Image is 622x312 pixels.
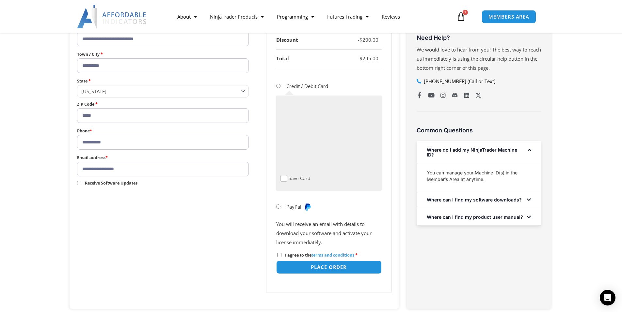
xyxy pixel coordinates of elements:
a: Programming [270,9,321,24]
span: Receive Software Updates [85,180,137,186]
div: Where can I find my software downloads? [417,191,541,208]
a: terms and conditions [311,252,354,258]
span: $ [359,55,362,62]
label: PayPal [286,203,312,210]
input: I agree to theterms and conditions * [277,253,281,257]
label: Save Card [289,175,310,182]
span: [PHONE_NUMBER] (Call or Text) [422,77,495,86]
div: Open Intercom Messenger [600,290,615,305]
label: ZIP Code [77,100,249,108]
span: Arkansas [81,88,239,95]
label: Phone [77,127,249,135]
h3: Common Questions [417,126,541,134]
span: We would love to hear from you! The best way to reach us immediately is using the circular help b... [417,46,541,71]
span: 1 [463,10,468,15]
a: MEMBERS AREA [482,10,536,23]
nav: Menu [171,9,455,24]
a: Reviews [375,9,407,24]
strong: Total [276,55,289,62]
img: PayPal [304,203,311,211]
bdi: 295.00 [359,55,378,62]
a: About [171,9,203,24]
input: Receive Software Updates [77,181,81,185]
a: Futures Trading [321,9,375,24]
iframe: Secure payment input frame [279,99,376,173]
a: Where can I find my product user manual? [427,214,523,220]
button: Place order [276,260,382,274]
div: Where do I add my NinjaTrader Machine ID? [417,141,541,163]
span: State [77,85,249,97]
th: Discount [276,31,333,50]
abbr: required [355,252,358,258]
div: Where do I add my NinjaTrader Machine ID? [417,163,541,191]
div: Where can I find my product user manual? [417,208,541,225]
a: 1 [447,7,475,26]
label: Email address [77,154,249,162]
a: NinjaTrader Products [203,9,270,24]
p: You will receive an email with details to download your software and activate your license immedi... [276,220,382,247]
span: - [358,37,359,43]
img: LogoAI | Affordable Indicators – NinjaTrader [77,5,147,28]
span: I agree to the [285,252,354,258]
label: Credit / Debit Card [286,83,328,89]
h3: Need Help? [417,34,541,41]
label: Town / City [77,50,249,58]
span: $ [359,37,362,43]
label: State [77,77,249,85]
a: Where do I add my NinjaTrader Machine ID? [427,147,517,157]
bdi: 200.00 [359,37,378,43]
p: You can manage your Machine ID(s) in the Member’s Area at anytime. [427,170,531,183]
a: Where can I find my software downloads? [427,197,522,202]
span: MEMBERS AREA [488,14,529,19]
